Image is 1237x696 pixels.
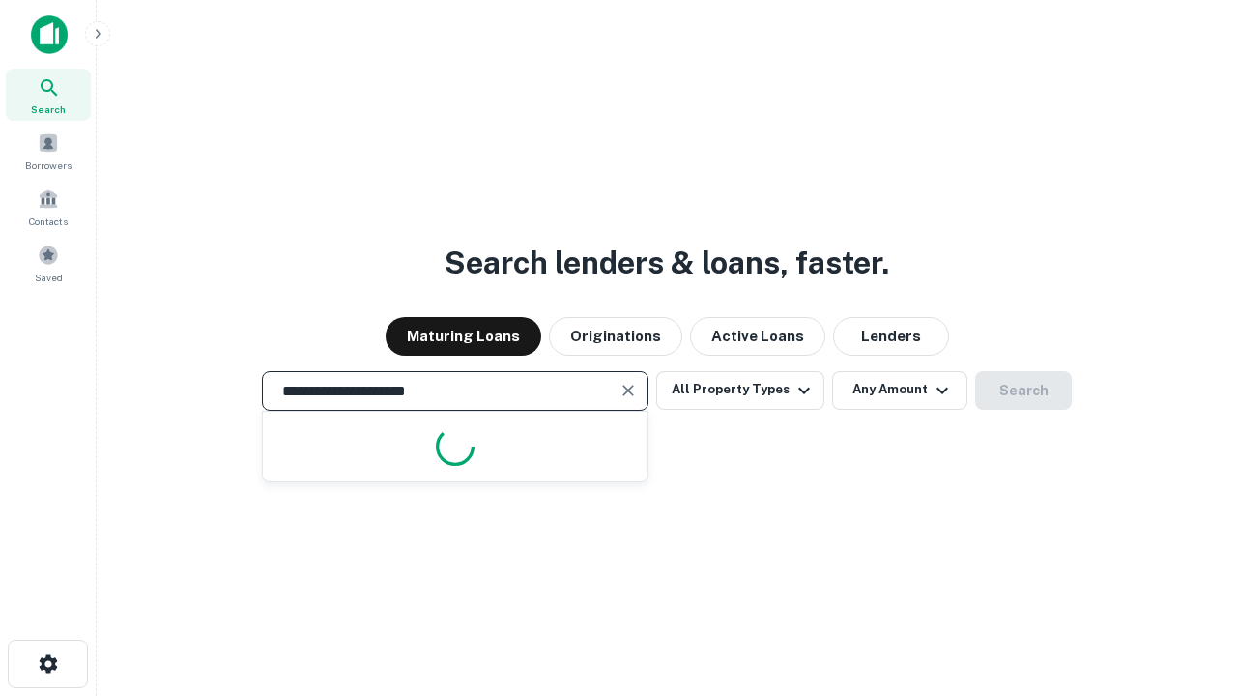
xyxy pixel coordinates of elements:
[832,371,967,410] button: Any Amount
[549,317,682,356] button: Originations
[25,158,72,173] span: Borrowers
[690,317,825,356] button: Active Loans
[615,377,642,404] button: Clear
[386,317,541,356] button: Maturing Loans
[656,371,824,410] button: All Property Types
[1140,541,1237,634] iframe: Chat Widget
[833,317,949,356] button: Lenders
[6,69,91,121] a: Search
[445,240,889,286] h3: Search lenders & loans, faster.
[6,237,91,289] a: Saved
[31,15,68,54] img: capitalize-icon.png
[6,125,91,177] a: Borrowers
[35,270,63,285] span: Saved
[29,214,68,229] span: Contacts
[31,101,66,117] span: Search
[6,181,91,233] a: Contacts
